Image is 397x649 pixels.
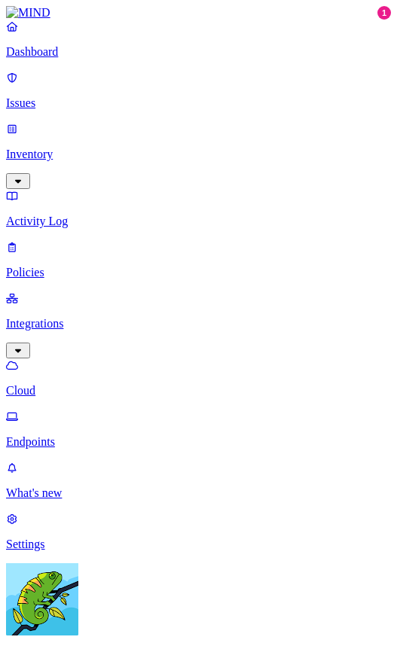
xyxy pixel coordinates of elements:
[377,6,391,20] div: 1
[6,461,391,500] a: What's new
[6,215,391,228] p: Activity Log
[6,486,391,500] p: What's new
[6,410,391,449] a: Endpoints
[6,538,391,551] p: Settings
[6,122,391,187] a: Inventory
[6,291,391,356] a: Integrations
[6,317,391,331] p: Integrations
[6,384,391,398] p: Cloud
[6,240,391,279] a: Policies
[6,96,391,110] p: Issues
[6,20,391,59] a: Dashboard
[6,6,50,20] img: MIND
[6,148,391,161] p: Inventory
[6,563,78,635] img: Yuval Meshorer
[6,358,391,398] a: Cloud
[6,71,391,110] a: Issues
[6,435,391,449] p: Endpoints
[6,6,391,20] a: MIND
[6,266,391,279] p: Policies
[6,512,391,551] a: Settings
[6,45,391,59] p: Dashboard
[6,189,391,228] a: Activity Log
